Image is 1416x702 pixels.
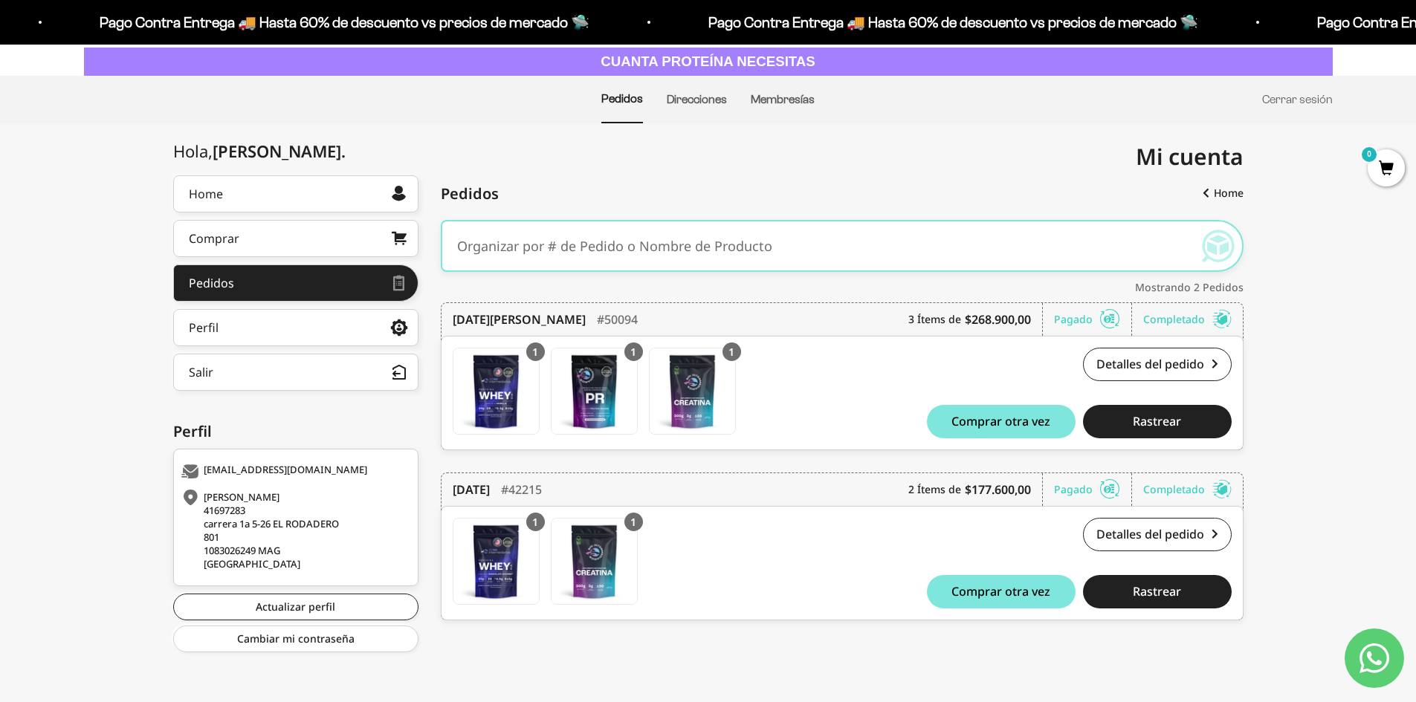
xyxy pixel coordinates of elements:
div: Hola, [173,142,346,160]
button: Comprar otra vez [927,575,1076,608]
a: Pedidos [173,264,418,302]
button: Rastrear [1083,575,1232,608]
img: Translation missing: es.PR - Mezcla Energizante [552,348,637,434]
time: [DATE] [453,481,490,498]
a: Proteína Whey - Vainilla - Vainilla / 2 libras (910g) [453,348,540,435]
img: Translation missing: es.Proteína Whey - Chocolate - Vainilla / 2 libras (910g) [453,519,539,604]
div: [EMAIL_ADDRESS][DOMAIN_NAME] [181,464,407,479]
a: Detalles del pedido [1083,348,1232,381]
a: Perfil [173,309,418,346]
div: Salir [189,366,213,378]
a: Home [1192,180,1244,207]
time: [DATE][PERSON_NAME] [453,311,586,328]
button: Rastrear [1083,405,1232,438]
div: Perfil [189,322,219,334]
button: Salir [173,354,418,391]
a: Direcciones [667,93,727,105]
div: [PERSON_NAME] 41697283 carrera 1a 5-26 EL RODADERO 801 1083026249 MAG [GEOGRAPHIC_DATA] [181,490,407,571]
a: Proteína Whey - Chocolate - Vainilla / 2 libras (910g) [453,518,540,605]
p: Pago Contra Entrega 🚚 Hasta 60% de descuento vs precios de mercado 🛸 [76,10,566,34]
span: Rastrear [1133,415,1181,427]
div: Comprar [189,233,239,244]
a: Cerrar sesión [1262,93,1333,105]
div: Pagado [1054,303,1132,336]
div: Pedidos [189,277,234,289]
div: Pagado [1054,473,1132,506]
img: Translation missing: es.Creatina Monohidrato [552,519,637,604]
div: Completado [1143,303,1232,336]
div: 1 [624,342,643,361]
p: Pago Contra Entrega 🚚 Hasta 60% de descuento vs precios de mercado 🛸 [685,10,1174,34]
span: . [341,140,346,162]
div: Mostrando 2 Pedidos [441,279,1244,295]
a: Creatina Monohidrato [551,518,638,605]
a: Detalles del pedido [1083,518,1232,551]
div: 1 [526,513,545,531]
div: 1 [624,513,643,531]
b: $177.600,00 [965,481,1031,498]
button: Comprar otra vez [927,405,1076,438]
div: 1 [722,342,741,361]
img: Translation missing: es.Creatina Monohidrato [650,348,735,434]
span: Pedidos [441,183,499,205]
a: Pedidos [601,92,643,105]
a: Home [173,175,418,212]
a: Cambiar mi contraseña [173,625,418,652]
div: Home [189,188,223,200]
div: 2 Ítems de [908,473,1043,506]
mark: 0 [1360,146,1378,163]
input: Organizar por # de Pedido o Nombre de Producto [457,224,1183,268]
span: Mi cuenta [1136,141,1244,172]
a: CUANTA PROTEÍNA NECESITAS [84,48,1333,77]
div: 1 [526,342,545,361]
a: Creatina Monohidrato [649,348,736,435]
span: Comprar otra vez [951,585,1050,597]
div: Perfil [173,420,418,443]
strong: CUANTA PROTEÍNA NECESITAS [601,53,815,69]
b: $268.900,00 [965,311,1031,328]
div: 3 Ítems de [908,303,1043,336]
a: PR - Mezcla Energizante [551,348,638,435]
span: Comprar otra vez [951,415,1050,427]
a: Membresías [751,93,815,105]
a: Actualizar perfil [173,594,418,620]
div: #42215 [501,473,542,506]
div: Completado [1143,473,1232,506]
div: #50094 [597,303,638,336]
img: Translation missing: es.Proteína Whey - Vainilla - Vainilla / 2 libras (910g) [453,348,539,434]
a: Comprar [173,220,418,257]
span: [PERSON_NAME] [213,140,346,162]
a: 0 [1368,161,1405,178]
span: Rastrear [1133,585,1181,597]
